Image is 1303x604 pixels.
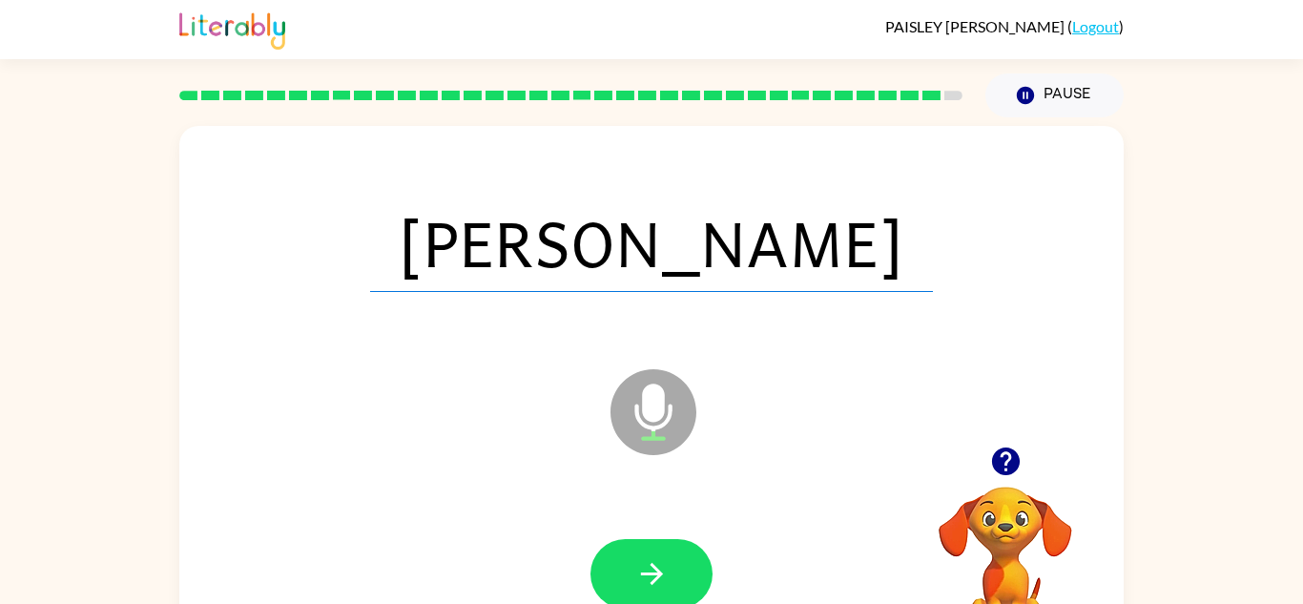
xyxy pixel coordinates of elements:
[985,73,1124,117] button: Pause
[885,17,1067,35] span: PAISLEY [PERSON_NAME]
[179,8,285,50] img: Literably
[1072,17,1119,35] a: Logout
[370,193,933,292] span: [PERSON_NAME]
[885,17,1124,35] div: ( )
